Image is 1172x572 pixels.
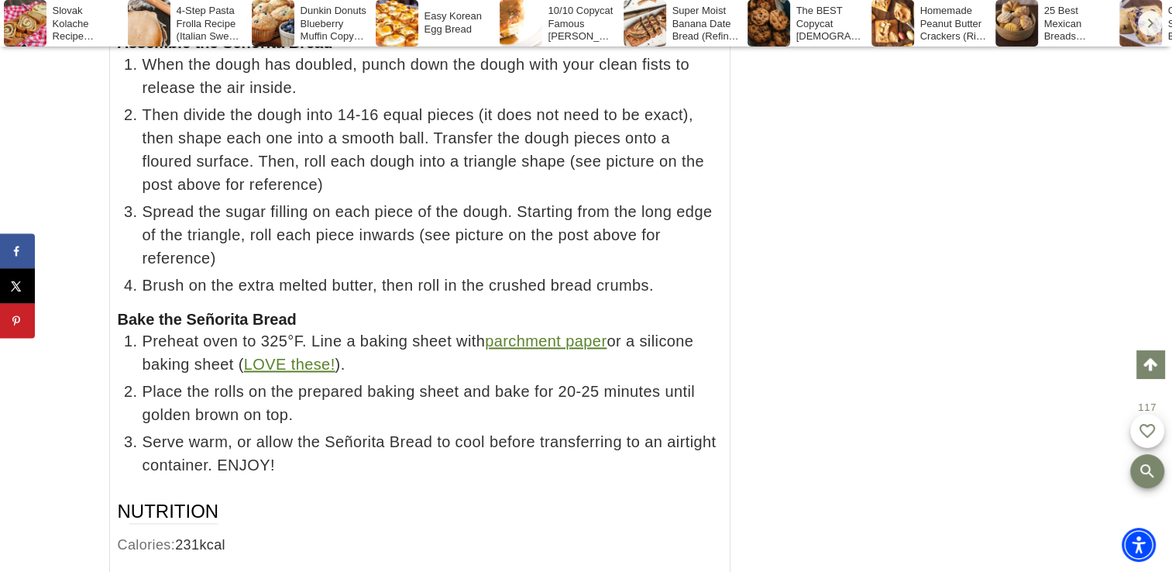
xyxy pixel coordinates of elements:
[244,356,335,373] a: LOVE these!
[485,333,607,350] a: parchment paper
[143,274,722,297] span: Brush on the extra melted butter, then roll in the crushed bread crumbs.
[1136,350,1164,378] a: Scroll to top
[143,200,722,270] span: Spread the sugar filling on each piece of the dough. Starting from the long edge of the triangle,...
[175,537,199,553] span: 231
[143,329,722,376] span: Preheat oven to 325°F. Line a baking sheet with or a silicone baking sheet ( ).
[199,537,225,553] span: kcal
[118,311,297,328] span: Bake the Señorita Bread
[143,430,722,477] span: Serve warm, or allow the Señorita Bread to cool before transferring to an airtight container. ENJOY!
[118,537,176,553] span: Calories:
[118,499,219,524] span: Nutrition
[143,380,722,426] span: Place the rolls on the prepared baking sheet and bake for 20-25 minutes until golden brown on top.
[118,34,333,51] span: Assemble the Señorita Bread
[143,53,722,99] span: When the dough has doubled, punch down the dough with your clean fists to release the air inside.
[1122,528,1156,562] div: Accessibility Menu
[143,103,722,196] span: Then divide the dough into 14-16 equal pieces (it does not need to be exact), then shape each one...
